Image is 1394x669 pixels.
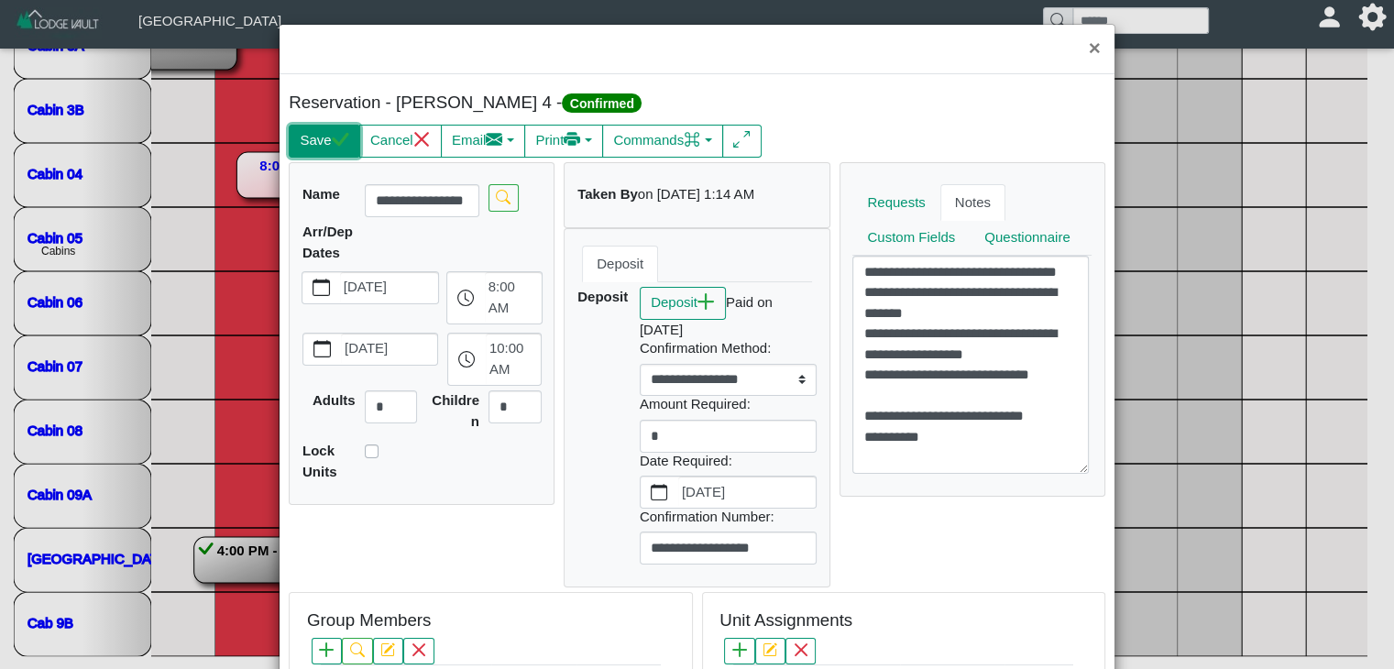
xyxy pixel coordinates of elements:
[486,334,541,385] label: 10:00 AM
[582,246,658,282] a: Deposit
[313,392,356,408] b: Adults
[602,125,723,158] button: Commandscommand
[641,477,678,508] button: calendar
[852,184,939,221] a: Requests
[485,272,542,324] label: 8:00 AM
[458,351,476,368] svg: clock
[719,610,852,631] h5: Unit Assignments
[794,642,808,657] svg: x
[342,638,372,664] button: search
[638,186,754,202] i: on [DATE] 1:14 AM
[359,125,442,158] button: Cancelx
[678,477,816,508] label: [DATE]
[302,272,340,303] button: calendar
[313,279,330,296] svg: calendar
[313,340,331,357] svg: calendar
[640,453,817,469] h6: Date Required:
[302,443,337,479] b: Lock Units
[441,125,526,158] button: Emailenvelope fill
[697,293,715,311] svg: plus
[640,294,773,337] i: Paid on [DATE]
[403,638,434,664] button: x
[651,484,668,501] svg: calendar
[940,184,1005,221] a: Notes
[785,638,816,664] button: x
[350,642,365,657] svg: search
[722,125,762,158] button: arrows angle expand
[970,220,1084,257] a: Questionnaire
[524,125,603,158] button: Printprinter fill
[577,289,628,304] b: Deposit
[447,272,485,324] button: clock
[724,638,754,664] button: plus
[289,93,692,114] h5: Reservation - [PERSON_NAME] 4 -
[577,186,638,202] b: Taken By
[564,131,581,148] svg: printer fill
[496,190,510,204] svg: search
[457,290,475,307] svg: clock
[640,287,726,320] button: Depositplus
[380,642,395,657] svg: pencil square
[341,334,437,365] label: [DATE]
[332,131,349,148] svg: check
[755,638,785,664] button: pencil square
[852,220,970,257] a: Custom Fields
[448,334,486,385] button: clock
[432,392,479,429] b: Children
[640,396,817,412] h6: Amount Required:
[684,131,701,148] svg: command
[307,610,431,631] h5: Group Members
[373,638,403,664] button: pencil square
[289,125,359,158] button: Savecheck
[312,638,342,664] button: plus
[733,131,751,148] svg: arrows angle expand
[302,186,340,202] b: Name
[340,272,438,303] label: [DATE]
[302,224,353,260] b: Arr/Dep Dates
[486,131,503,148] svg: envelope fill
[640,509,817,525] h6: Confirmation Number:
[488,184,519,211] button: search
[319,642,334,657] svg: plus
[763,642,777,657] svg: pencil square
[413,131,431,148] svg: x
[640,340,817,356] h6: Confirmation Method:
[303,334,341,365] button: calendar
[1075,25,1114,73] button: Close
[732,642,747,657] svg: plus
[412,642,426,657] svg: x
